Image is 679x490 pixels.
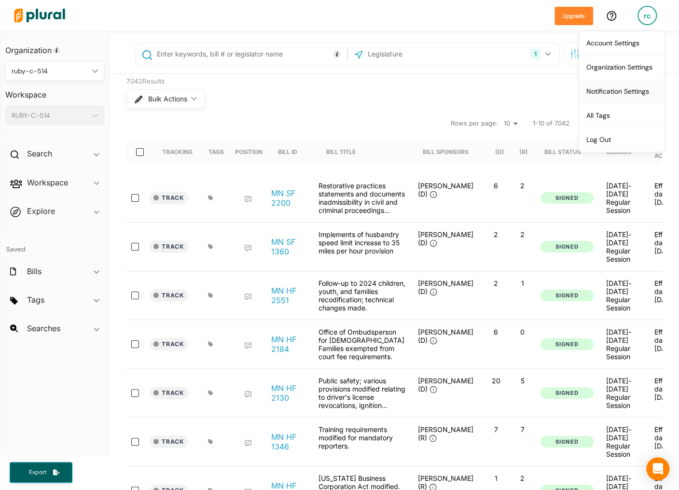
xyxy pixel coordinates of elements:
h4: Saved [0,233,109,256]
h2: Workspace [27,177,68,188]
div: Follow-up to 2024 children, youth, and families recodification; technical changes made. [314,279,410,312]
div: Open Intercom Messenger [646,457,669,480]
a: MN HF 2184 [271,335,308,354]
button: Track [150,192,188,204]
p: 7 [513,425,532,434]
div: rc [637,6,657,25]
a: MN HF 2551 [271,286,308,305]
div: [DATE]-[DATE] Regular Session [606,328,639,361]
a: MN SF 2200 [271,188,308,208]
a: Account Settings [579,31,664,55]
input: select-row-state-mn-2025_2026-hf1346 [131,438,139,446]
div: Position [235,148,263,155]
button: Track [150,338,188,350]
a: Organization Settings [579,55,664,79]
div: (R) [519,139,528,166]
span: Bulk Actions [148,96,187,102]
div: Bill Status [544,148,581,155]
div: Bill Sponsors [423,148,469,155]
div: Bill ID [278,139,306,166]
div: Tags [208,148,224,155]
h2: Tags [27,294,44,305]
p: 2 [486,279,505,287]
div: (D) [495,148,504,155]
p: 1 [513,279,532,287]
div: Public safety; various provisions modified relating to driver's license revocations, ignition int... [314,377,410,409]
input: select-row-state-mn-2025_2026-sf2200 [131,194,139,202]
div: Add tags [208,195,213,201]
h2: Bills [27,266,42,277]
a: Notification Settings [579,79,664,103]
span: [PERSON_NAME] (D) [418,377,473,393]
h2: Search [27,148,52,159]
div: Add tags [208,439,213,445]
div: [DATE]-[DATE] Regular Session [606,230,639,263]
p: 1 [486,474,505,482]
h2: Explore [27,206,55,216]
span: 1-10 of 7042 [533,119,569,128]
div: RUBY-C-514 [12,111,88,121]
button: Signed [540,387,594,399]
span: [PERSON_NAME] (D) [418,328,473,344]
input: Legislature [367,45,470,63]
p: 6 [486,182,505,190]
a: MN HF 1346 [271,432,308,451]
div: (D) [495,139,504,166]
button: Track [150,240,188,253]
a: MN HF 2130 [271,383,308,403]
span: Search Filters [570,49,580,57]
span: Rows per page: [451,119,498,128]
input: select-row-state-mn-2025_2026-hf2184 [131,340,139,348]
input: select-row-state-mn-2025_2026-hf2551 [131,292,139,299]
div: (R) [519,148,528,155]
a: MN SF 1360 [271,237,308,256]
input: Enter keywords, bill # or legislator name [156,45,345,63]
div: Tracking [162,139,193,166]
div: Bill ID [278,148,297,155]
span: Export [22,468,53,476]
button: Signed [540,290,594,302]
p: 2 [513,182,532,190]
input: select-row-state-mn-2025_2026-hf2130 [131,389,139,397]
div: Tracking [162,148,193,155]
h3: Organization [5,36,104,57]
div: Add Position Statement [244,293,252,301]
h3: Workspace [5,81,104,102]
div: Add tags [208,244,213,250]
div: 7042 Results [126,77,570,86]
div: Add Position Statement [244,439,252,447]
div: ruby-c-514 [12,66,88,76]
div: Bill Title [326,139,364,166]
div: Add tags [208,341,213,347]
div: Bill Status [544,139,590,166]
p: 6 [486,328,505,336]
a: Log Out [579,127,664,152]
p: 0 [513,328,532,336]
button: Export [10,462,72,483]
div: Position [235,139,263,166]
span: [PERSON_NAME] (D) [418,279,473,295]
span: [PERSON_NAME] (R) [418,425,473,442]
button: Signed [540,436,594,448]
div: [DATE]-[DATE] Regular Session [606,425,639,458]
span: [PERSON_NAME] (D) [418,230,473,247]
a: Upgrade [554,11,593,21]
button: 1 [527,45,557,63]
div: Office of Ombudsperson for [DEMOGRAPHIC_DATA] Families exempted from court fee requirements. [314,328,410,361]
div: Tooltip anchor [52,46,61,55]
h2: Searches [27,323,60,334]
button: Upgrade [554,7,593,25]
button: Signed [540,241,594,253]
div: Add Position Statement [244,196,252,203]
div: Add Position Statement [244,391,252,398]
p: 20 [486,377,505,385]
div: Training requirements modified for mandatory reporters. [314,425,410,458]
div: [DATE]-[DATE] Regular Session [606,377,639,409]
button: Signed [540,192,594,204]
div: Bill Sponsors [423,139,469,166]
input: select-row-state-mn-2025_2026-sf1360 [131,243,139,251]
div: Implements of husbandry speed limit increase to 35 miles per hour provision [314,230,410,263]
div: [DATE]-[DATE] Regular Session [606,182,639,214]
p: 7 [486,425,505,434]
div: Add tags [208,293,213,298]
